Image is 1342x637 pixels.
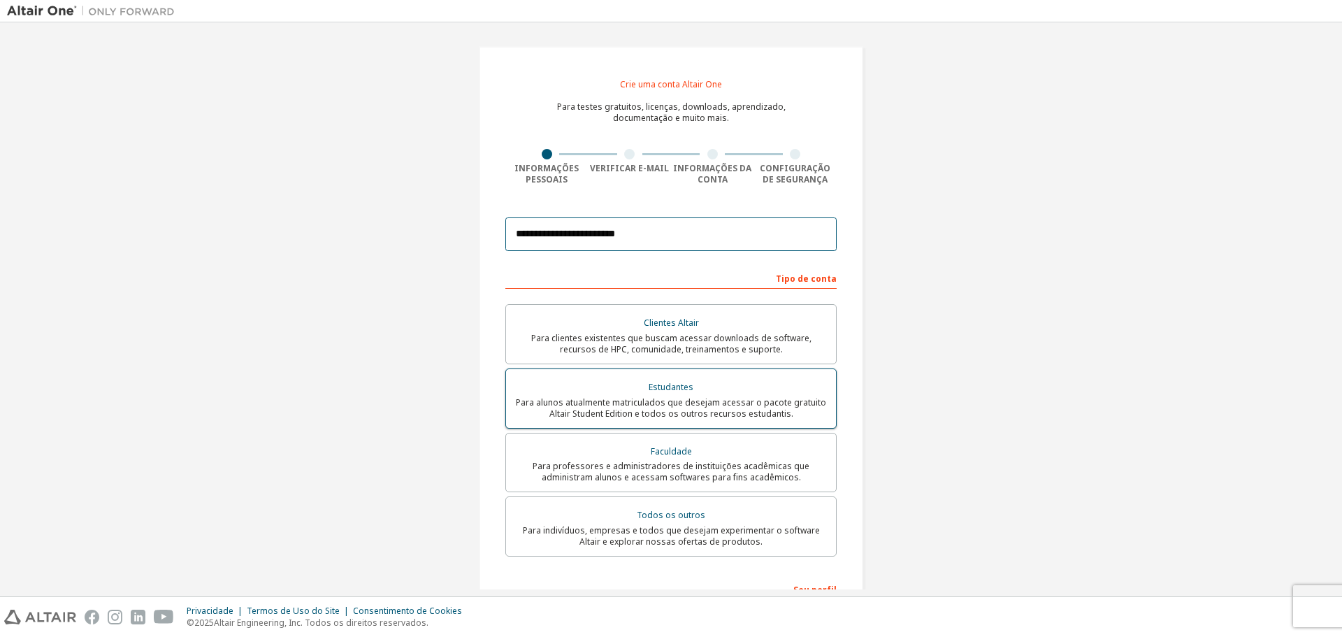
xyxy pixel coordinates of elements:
font: Para alunos atualmente matriculados que desejam acessar o pacote gratuito Altair Student Edition ... [516,396,826,420]
font: Privacidade [187,605,233,617]
font: Altair Engineering, Inc. Todos os direitos reservados. [214,617,428,629]
font: Para indivíduos, empresas e todos que desejam experimentar o software Altair e explorar nossas of... [523,524,820,547]
font: © [187,617,194,629]
font: Configuração de segurança [760,162,830,185]
img: facebook.svg [85,610,99,624]
img: altair_logo.svg [4,610,76,624]
font: Estudantes [649,381,693,393]
font: Para professores e administradores de instituições acadêmicas que administram alunos e acessam so... [533,460,809,483]
img: instagram.svg [108,610,122,624]
img: linkedin.svg [131,610,145,624]
font: Tipo de conta [776,273,837,285]
font: Faculdade [651,445,692,457]
font: Crie uma conta Altair One [620,78,722,90]
font: Informações pessoais [514,162,579,185]
font: Termos de Uso do Site [247,605,340,617]
font: Verificar e-mail [590,162,669,174]
font: Seu perfil [793,584,837,596]
font: 2025 [194,617,214,629]
font: documentação e muito mais. [613,112,729,124]
font: Clientes Altair [644,317,699,329]
font: Informações da conta [673,162,751,185]
img: Altair Um [7,4,182,18]
font: Consentimento de Cookies [353,605,462,617]
font: Para testes gratuitos, licenças, downloads, aprendizado, [557,101,786,113]
font: Para clientes existentes que buscam acessar downloads de software, recursos de HPC, comunidade, t... [531,332,811,355]
img: youtube.svg [154,610,174,624]
font: Todos os outros [637,509,705,521]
